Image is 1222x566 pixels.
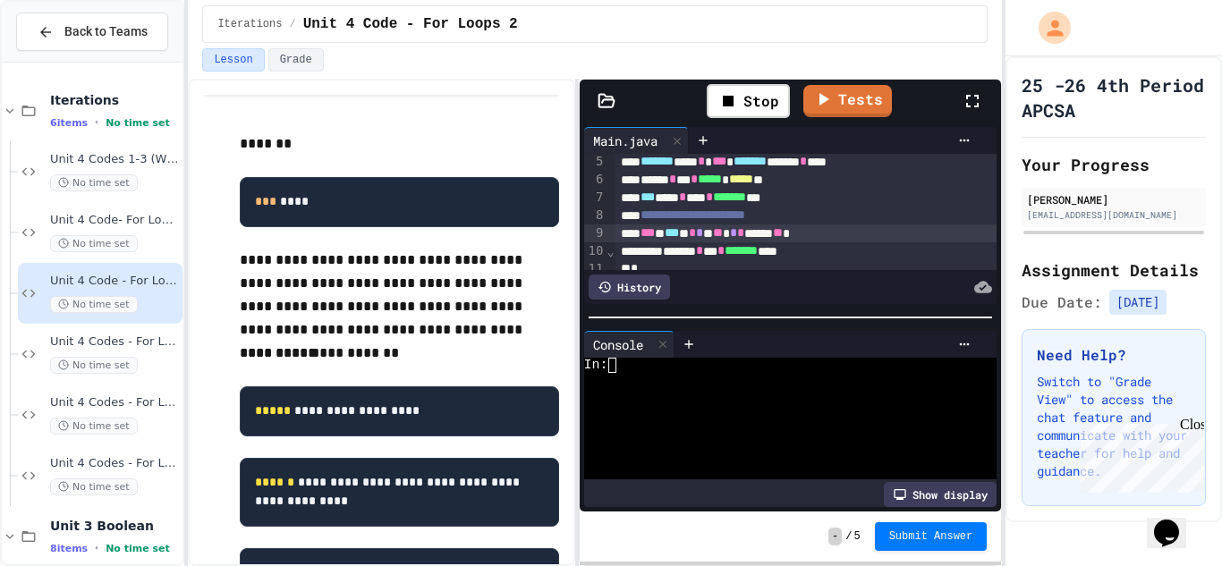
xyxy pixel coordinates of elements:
span: • [95,115,98,130]
h3: Need Help? [1037,344,1191,366]
div: 7 [584,189,607,207]
span: No time set [50,418,138,435]
span: Unit 4 Code - For Loops 2 [303,13,518,35]
span: Unit 4 Code - For Loops 2 [50,274,179,289]
span: / [845,529,852,544]
div: Show display [884,482,997,507]
span: Unit 3 Boolean [50,518,179,534]
span: Fold line [606,244,615,258]
button: Lesson [202,48,264,72]
a: Tests [803,85,892,117]
div: Stop [707,84,790,118]
span: No time set [50,478,138,495]
div: 11 [584,260,607,278]
span: No time set [50,357,138,374]
span: Unit 4 Codes - For Loops 5 [50,456,179,471]
span: No time set [50,235,138,252]
div: Chat with us now!Close [7,7,123,114]
div: 5 [584,153,607,171]
div: 10 [584,242,607,260]
div: 6 [584,171,607,189]
iframe: chat widget [1073,417,1204,493]
div: 8 [584,207,607,224]
button: Back to Teams [16,13,168,51]
span: 5 [853,529,860,544]
button: Grade [268,48,324,72]
p: Switch to "Grade View" to access the chat feature and communicate with your teacher for help and ... [1037,373,1191,480]
span: - [828,528,842,545]
span: Iterations [217,17,282,31]
span: Unit 4 Code- For Loops 1 [50,213,179,228]
div: Console [584,335,652,354]
div: Main.java [584,131,666,150]
span: Unit 4 Codes 1-3 (WHILE LOOPS ONLY) [50,152,179,167]
span: No time set [106,117,170,129]
div: History [589,275,670,300]
div: [EMAIL_ADDRESS][DOMAIN_NAME] [1027,208,1201,222]
iframe: chat widget [1147,494,1204,548]
div: Main.java [584,127,689,154]
h1: 25 -26 4th Period APCSA [1022,72,1206,122]
span: Unit 4 Codes - For Loops 3 [50,334,179,350]
span: Unit 4 Codes - For Loops 4 [50,395,179,410]
span: In: [584,358,608,373]
div: [PERSON_NAME] [1027,191,1201,207]
h2: Assignment Details [1022,258,1206,283]
button: Submit Answer [875,522,988,551]
span: No time set [50,174,138,191]
span: Due Date: [1022,291,1102,313]
span: No time set [106,543,170,554]
span: No time set [50,296,138,313]
span: Submit Answer [889,529,973,544]
span: • [95,541,98,555]
span: 8 items [50,543,88,554]
div: My Account [1020,7,1075,48]
span: 6 items [50,117,88,129]
span: / [289,17,295,31]
span: Back to Teams [64,22,148,41]
span: [DATE] [1109,290,1167,315]
div: Console [584,331,675,358]
div: 9 [584,224,607,242]
h2: Your Progress [1022,152,1206,177]
span: Iterations [50,92,179,108]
